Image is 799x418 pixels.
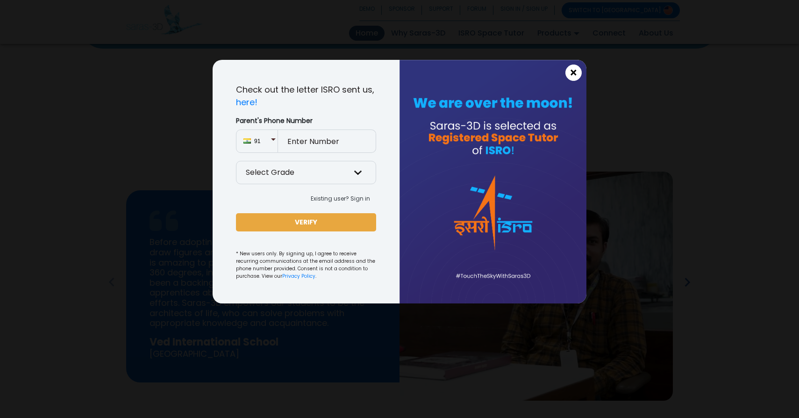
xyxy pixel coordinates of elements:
[236,116,376,126] label: Parent's Phone Number
[305,192,376,206] button: Existing user? Sign in
[570,67,578,79] span: ×
[236,96,257,108] a: here!
[278,130,376,153] input: Enter Number
[254,137,271,145] span: 91
[282,273,315,280] a: Privacy Policy
[565,65,582,81] button: Close
[236,83,376,108] p: Check out the letter ISRO sent us,
[236,250,376,280] small: * New users only. By signing up, I agree to receive recurring communications at the email address...
[236,213,376,231] button: VERIFY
